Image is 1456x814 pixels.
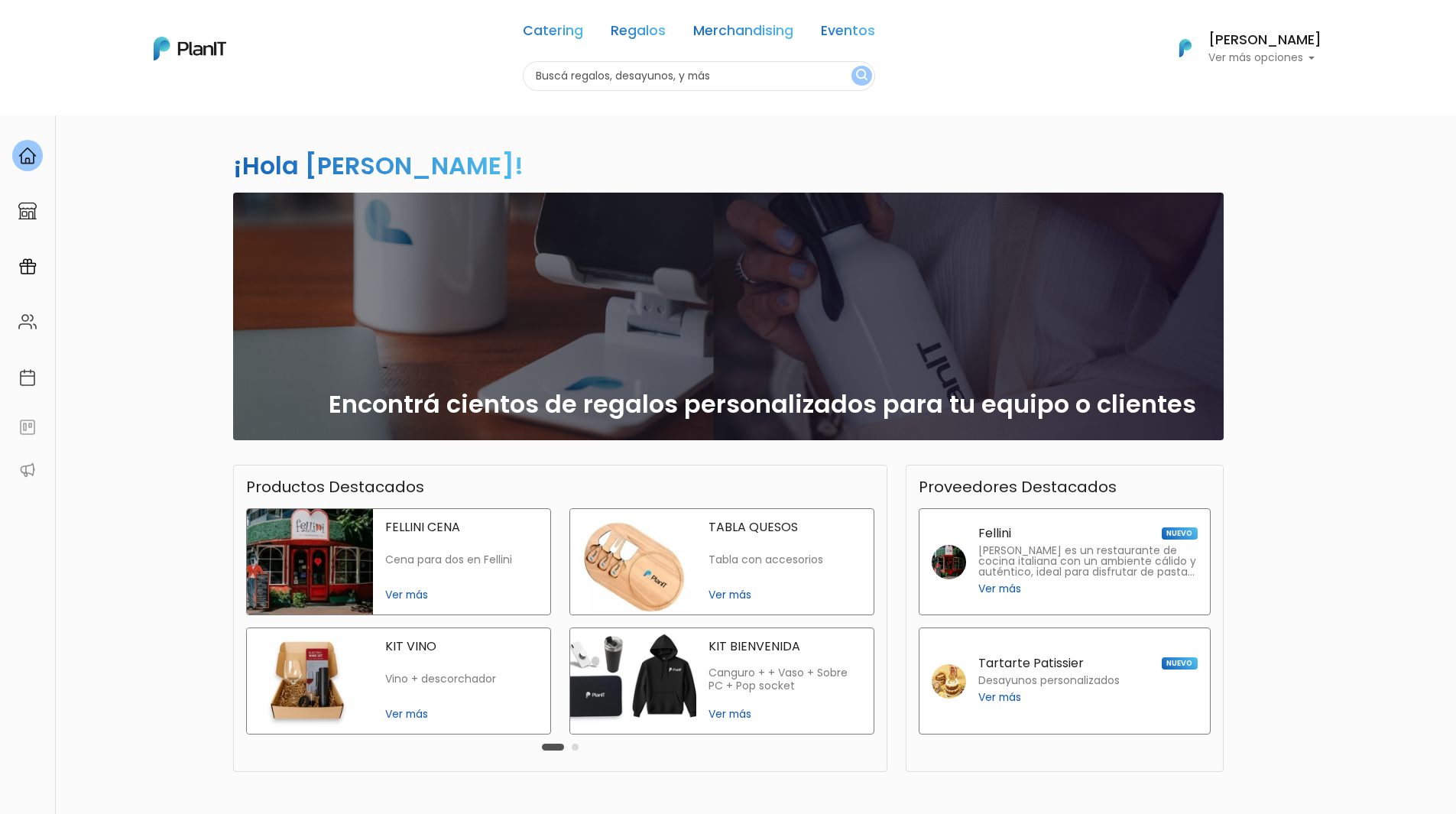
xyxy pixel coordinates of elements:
p: Fellini [978,527,1011,540]
a: kit vino KIT VINO Vino + descorchador Ver más [246,628,551,735]
img: fellini [932,545,966,579]
button: PlanIt Logo [PERSON_NAME] Ver más opciones [1159,28,1321,68]
p: KIT VINO [385,640,538,653]
a: Fellini NUEVO [PERSON_NAME] es un restaurante de cocina italiana con un ambiente cálido y auténti... [919,508,1211,615]
p: TABLA QUESOS [709,521,861,533]
img: fellini cena [247,509,373,615]
a: Tartarte Patissier NUEVO Desayunos personalizados Ver más [919,628,1211,735]
img: people-662611757002400ad9ed0e3c099ab2801c6687ba6c219adb57efc949bc21e19d.svg [18,313,37,331]
span: Ver más [709,587,861,603]
h3: Productos Destacados [246,478,424,496]
h6: [PERSON_NAME] [1208,34,1321,47]
p: FELLINI CENA [385,521,538,533]
span: Ver más [385,587,538,603]
span: Ver más [385,706,538,722]
img: campaigns-02234683943229c281be62815700db0a1741e53638e28bf9629b52c665b00959.svg [18,258,37,276]
img: kit vino [247,628,373,734]
a: Catering [523,24,583,43]
p: Desayunos personalizados [978,676,1120,686]
a: Merchandising [693,24,793,43]
h3: Proveedores Destacados [919,478,1117,496]
img: PlanIt Logo [154,37,226,60]
img: home-e721727adea9d79c4d83392d1f703f7f8bce08238fde08b1acbfd93340b81755.svg [18,147,37,165]
span: Ver más [978,581,1021,597]
img: calendar-87d922413cdce8b2cf7b7f5f62616a5cf9e4887200fb71536465627b3292af00.svg [18,368,37,387]
h2: ¡Hola [PERSON_NAME]! [233,148,524,183]
p: KIT BIENVENIDA [709,640,861,653]
img: search_button-432b6d5273f82d61273b3651a40e1bd1b912527efae98b1b7a1b2c0702e16a8d.svg [856,69,867,83]
p: Canguro + + Vaso + Sobre PC + Pop socket [709,666,861,693]
a: Regalos [611,24,666,43]
img: feedback-78b5a0c8f98aac82b08bfc38622c3050aee476f2c9584af64705fc4e61158814.svg [18,418,37,436]
a: Eventos [821,24,875,43]
button: Carousel Page 1 (Current Slide) [542,744,564,751]
p: Tartarte Patissier [978,657,1084,670]
img: kit bienvenida [570,628,696,734]
p: Ver más opciones [1208,53,1321,63]
img: marketplace-4ceaa7011d94191e9ded77b95e3339b90024bf715f7c57f8cf31f2d8c509eaba.svg [18,202,37,220]
img: PlanIt Logo [1169,31,1202,65]
p: Cena para dos en Fellini [385,553,538,566]
span: Ver más [978,689,1021,705]
span: NUEVO [1162,527,1197,540]
span: Ver más [709,706,861,722]
p: [PERSON_NAME] es un restaurante de cocina italiana con un ambiente cálido y auténtico, ideal para... [978,546,1198,578]
a: tabla quesos TABLA QUESOS Tabla con accesorios Ver más [569,508,874,615]
h2: Encontrá cientos de regalos personalizados para tu equipo o clientes [329,390,1196,419]
img: tabla quesos [570,509,696,615]
div: Carousel Pagination [538,738,582,756]
p: Tabla con accesorios [709,553,861,566]
input: Buscá regalos, desayunos, y más [523,61,875,91]
a: fellini cena FELLINI CENA Cena para dos en Fellini Ver más [246,508,551,615]
img: partners-52edf745621dab592f3b2c58e3bca9d71375a7ef29c3b500c9f145b62cc070d4.svg [18,461,37,479]
p: Vino + descorchador [385,673,538,686]
button: Carousel Page 2 [572,744,579,751]
img: tartarte patissier [932,664,966,699]
a: kit bienvenida KIT BIENVENIDA Canguro + + Vaso + Sobre PC + Pop socket Ver más [569,628,874,735]
span: NUEVO [1162,657,1197,670]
